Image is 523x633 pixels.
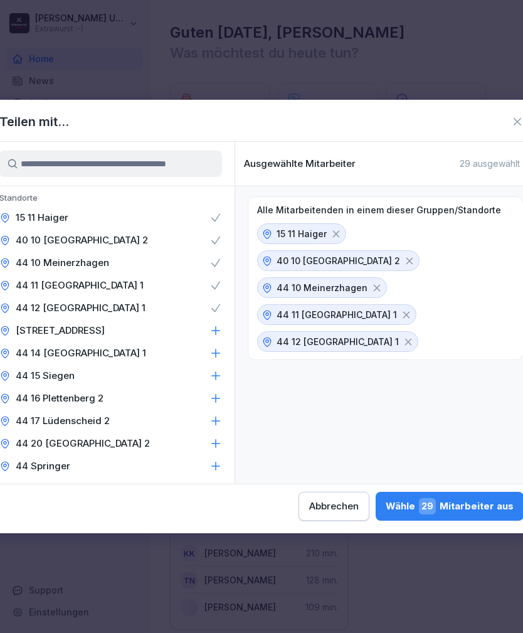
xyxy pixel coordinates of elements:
span: 29 [419,498,436,514]
p: 44 11 [GEOGRAPHIC_DATA] 1 [16,279,144,292]
p: Alle Mitarbeitenden in einem dieser Gruppen/Standorte [257,205,501,216]
p: 15 11 Haiger [16,211,68,224]
p: [STREET_ADDRESS] [16,324,105,337]
button: Abbrechen [298,492,369,521]
p: 15 11 Haiger [277,227,327,240]
p: 44 10 Meinerzhagen [16,257,109,269]
p: 44 14 [GEOGRAPHIC_DATA] 1 [16,347,146,359]
p: 40 10 [GEOGRAPHIC_DATA] 2 [16,234,148,247]
p: 44 11 [GEOGRAPHIC_DATA] 1 [277,308,397,321]
p: 44 Springer [16,460,70,472]
p: 40 10 [GEOGRAPHIC_DATA] 2 [277,254,400,267]
p: 29 ausgewählt [460,158,520,169]
p: 44 10 Meinerzhagen [277,281,367,294]
p: 44 12 [GEOGRAPHIC_DATA] 1 [277,335,399,348]
p: 44 16 Plettenberg 2 [16,392,103,405]
p: Ausgewählte Mitarbeiter [244,158,356,169]
div: Wähle Mitarbeiter aus [386,498,514,514]
p: 44 17 Lüdenscheid 2 [16,415,110,427]
div: Abbrechen [309,499,359,513]
p: 44 20 [GEOGRAPHIC_DATA] 2 [16,437,150,450]
p: 44 15 Siegen [16,370,75,382]
p: 44 12 [GEOGRAPHIC_DATA] 1 [16,302,145,314]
